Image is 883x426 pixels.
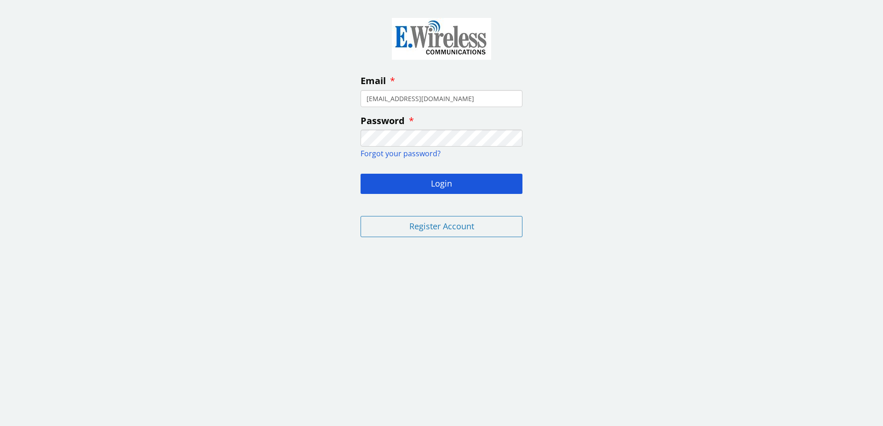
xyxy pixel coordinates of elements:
input: enter your email address [361,90,522,107]
button: Register Account [361,216,522,237]
a: Forgot your password? [361,148,441,159]
span: Password [361,114,405,127]
button: Login [361,174,522,194]
span: Email [361,74,386,87]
